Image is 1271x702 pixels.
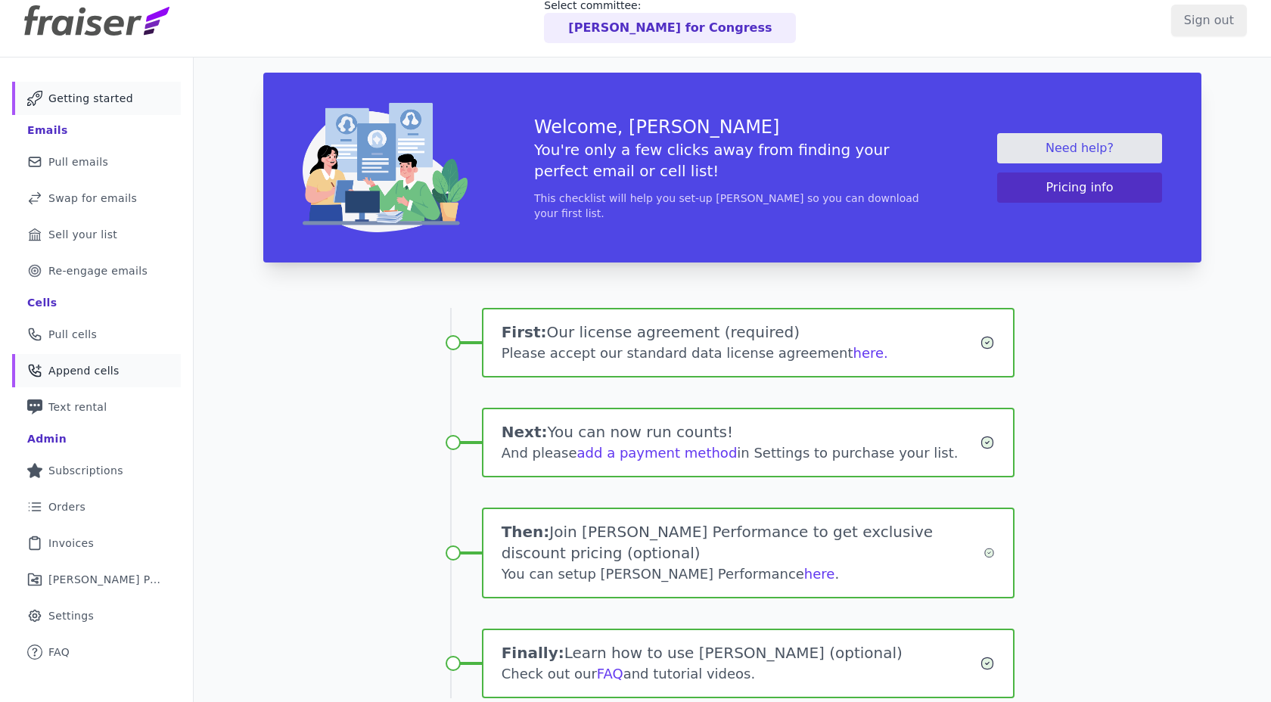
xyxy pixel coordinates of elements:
span: Finally: [502,644,564,662]
a: Re-engage emails [12,254,181,287]
input: Sign out [1171,5,1247,36]
div: You can setup [PERSON_NAME] Performance . [502,564,984,585]
a: FAQ [597,666,623,682]
h1: You can now run counts! [502,421,980,443]
a: [PERSON_NAME] Performance [12,563,181,596]
h1: Join [PERSON_NAME] Performance to get exclusive discount pricing (optional) [502,521,984,564]
span: Re-engage emails [48,263,148,278]
span: [PERSON_NAME] Performance [48,572,163,587]
a: Swap for emails [12,182,181,215]
span: First: [502,323,547,341]
div: Check out our and tutorial videos. [502,663,980,685]
a: add a payment method [577,445,738,461]
div: Admin [27,431,67,446]
h1: Our license agreement (required) [502,321,980,343]
a: Need help? [997,133,1162,163]
span: FAQ [48,645,70,660]
a: Subscriptions [12,454,181,487]
a: Pull cells [12,318,181,351]
img: img [303,103,468,232]
img: Fraiser Logo [24,5,169,36]
a: Orders [12,490,181,523]
span: Pull emails [48,154,108,169]
button: Pricing info [997,172,1162,203]
span: Subscriptions [48,463,123,478]
div: Emails [27,123,68,138]
span: Text rental [48,399,107,415]
h1: Learn how to use [PERSON_NAME] (optional) [502,642,980,663]
h3: Welcome, [PERSON_NAME] [534,115,931,139]
span: Sell your list [48,227,117,242]
a: Text rental [12,390,181,424]
p: This checklist will help you set-up [PERSON_NAME] so you can download your first list. [534,191,931,221]
span: Then: [502,523,550,541]
a: Append cells [12,354,181,387]
a: here [804,566,835,582]
span: Settings [48,608,94,623]
a: Settings [12,599,181,632]
span: Getting started [48,91,133,106]
span: Orders [48,499,85,514]
span: Swap for emails [48,191,137,206]
div: Cells [27,295,57,310]
a: Getting started [12,82,181,115]
p: [PERSON_NAME] for Congress [568,19,772,37]
a: Pull emails [12,145,181,179]
h5: You're only a few clicks away from finding your perfect email or cell list! [534,139,931,182]
span: Invoices [48,536,94,551]
a: FAQ [12,635,181,669]
div: Please accept our standard data license agreement [502,343,980,364]
a: Sell your list [12,218,181,251]
div: And please in Settings to purchase your list. [502,443,980,464]
span: Next: [502,423,548,441]
span: Append cells [48,363,120,378]
span: Pull cells [48,327,97,342]
a: Invoices [12,526,181,560]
